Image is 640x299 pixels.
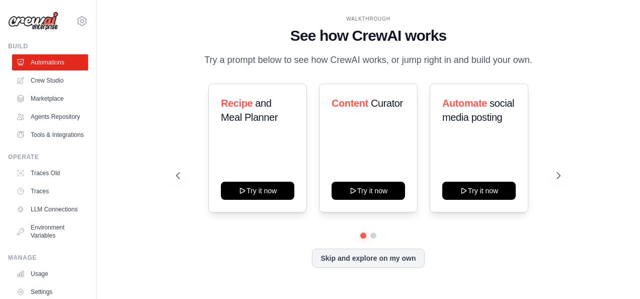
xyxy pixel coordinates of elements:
div: Build [8,42,88,50]
a: Environment Variables [12,219,88,244]
a: Tools & Integrations [12,127,88,143]
div: WALKTHROUGH [176,15,561,23]
a: LLM Connections [12,201,88,217]
p: Try a prompt below to see how CrewAI works, or jump right in and build your own. [199,53,537,67]
a: Traces [12,183,88,199]
a: Automations [12,54,88,70]
span: Curator [371,98,403,109]
iframe: Chat Widget [590,251,640,299]
span: Recipe [221,98,253,109]
div: Operate [8,153,88,161]
a: Usage [12,266,88,282]
a: Agents Repository [12,109,88,125]
button: Try it now [221,182,294,200]
span: Automate [442,98,487,109]
img: Logo [8,12,58,31]
div: Manage [8,254,88,262]
a: Crew Studio [12,72,88,89]
a: Traces Old [12,165,88,181]
span: Content [332,98,368,109]
button: Try it now [332,182,405,200]
button: Try it now [442,182,516,200]
button: Skip and explore on my own [312,249,424,268]
a: Marketplace [12,91,88,107]
h1: See how CrewAI works [176,27,561,45]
